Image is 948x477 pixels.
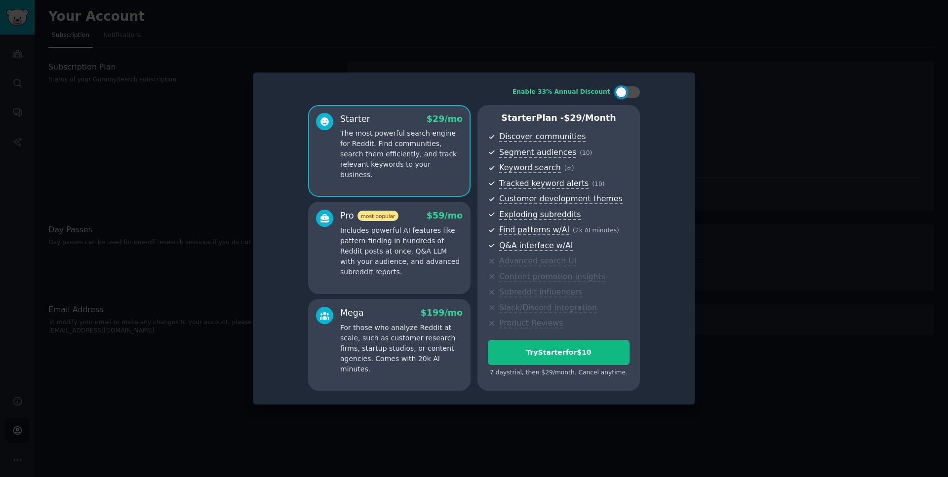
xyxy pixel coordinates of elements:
span: Customer development themes [499,194,623,204]
span: Slack/Discord integration [499,303,597,313]
span: ( 10 ) [592,181,604,187]
span: Discover communities [499,132,586,142]
span: Exploding subreddits [499,210,581,220]
p: Starter Plan - [488,112,630,124]
span: Q&A interface w/AI [499,241,573,251]
div: Enable 33% Annual Discount [513,88,610,97]
span: most popular [357,211,399,221]
div: Try Starter for $10 [488,347,629,358]
button: TryStarterfor$10 [488,340,630,365]
span: $ 59 /mo [427,211,463,220]
span: Tracked keyword alerts [499,179,589,189]
p: The most powerful search engine for Reddit. Find communities, search them efficiently, and track ... [340,128,463,180]
span: Keyword search [499,163,561,173]
span: Subreddit influencers [499,287,582,297]
span: ( 2k AI minutes ) [573,227,619,234]
p: For those who analyze Reddit at scale, such as customer research firms, startup studios, or conte... [340,323,463,374]
span: Segment audiences [499,147,576,158]
span: ( 10 ) [580,149,592,156]
span: Product Reviews [499,318,563,329]
span: $ 29 /mo [427,114,463,124]
div: 7 days trial, then $ 29 /month . Cancel anytime. [488,368,630,377]
p: Includes powerful AI features like pattern-finding in hundreds of Reddit posts at once, Q&A LLM w... [340,225,463,277]
div: Mega [340,307,364,319]
span: Find patterns w/AI [499,225,569,235]
div: Pro [340,210,398,222]
span: Content promotion insights [499,272,605,282]
span: $ 199 /mo [421,308,463,318]
span: ( ∞ ) [564,165,574,172]
div: Starter [340,113,370,125]
span: Advanced search UI [499,256,576,266]
span: $ 29 /month [564,113,616,123]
